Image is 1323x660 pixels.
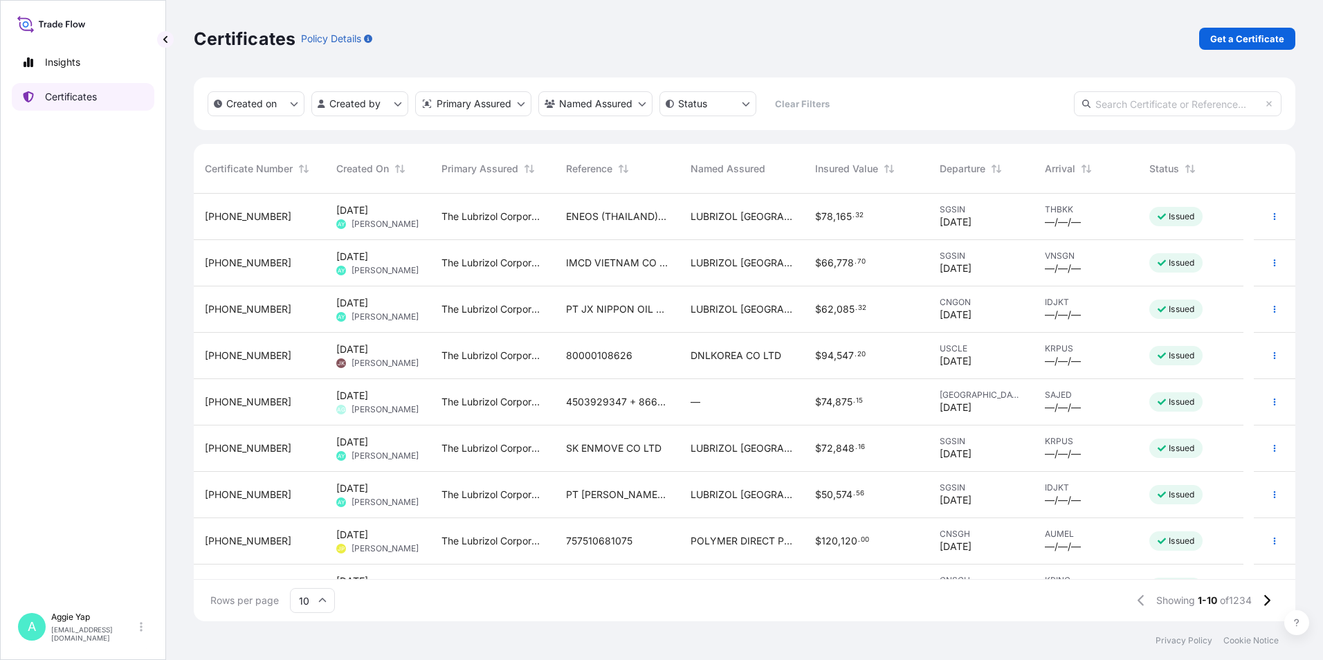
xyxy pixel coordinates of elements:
span: CNSGH [940,529,1023,540]
span: . [853,491,855,496]
span: 848 [836,443,855,453]
span: The Lubrizol Corporation [441,256,544,270]
span: [DATE] [336,389,368,403]
span: [PERSON_NAME] [352,404,419,415]
span: $ [815,536,821,546]
span: —/—/— [1045,540,1081,553]
span: Showing [1156,594,1195,607]
span: [DATE] [336,250,368,264]
span: The Lubrizol Corporation [441,302,544,316]
span: SAJED [1045,389,1128,401]
p: Issued [1169,489,1194,500]
span: . [855,352,857,357]
span: KRINC [1045,575,1128,586]
span: of 1234 [1220,594,1252,607]
span: —/—/— [1045,262,1081,275]
span: SK ENMOVE CO LTD [566,441,661,455]
span: [PHONE_NUMBER] [205,210,291,223]
span: 757510681075 [566,534,632,548]
span: [DATE] [940,215,971,229]
span: [PHONE_NUMBER] [205,395,291,409]
p: Insights [45,55,80,69]
span: 165 [836,212,852,221]
p: Issued [1169,443,1194,454]
p: Get a Certificate [1210,32,1284,46]
span: —/—/— [1045,401,1081,414]
span: 94 [821,351,834,360]
span: . [852,213,855,218]
span: AG [337,403,345,416]
span: [PHONE_NUMBER] [205,534,291,548]
span: $ [815,212,821,221]
button: Sort [392,161,408,177]
span: 4503929347 + 86678869 [566,395,668,409]
span: JP [338,542,345,556]
span: 50 [821,490,833,499]
span: 20 [857,352,866,357]
p: Created on [226,97,277,111]
button: Sort [988,161,1005,177]
span: [PERSON_NAME] [352,543,419,554]
p: Clear Filters [775,97,830,111]
span: [DATE] [336,482,368,495]
span: 66 [821,258,834,268]
span: , [834,304,837,314]
span: 78 [821,212,833,221]
input: Search Certificate or Reference... [1074,91,1281,116]
span: 56 [856,491,864,496]
span: SGSIN [940,436,1023,447]
p: Cookie Notice [1223,635,1279,646]
span: [PERSON_NAME] [352,219,419,230]
p: Named Assured [559,97,632,111]
span: 120 [821,536,838,546]
span: 32 [855,213,864,218]
span: THBKK [1045,204,1128,215]
span: SGSIN [940,204,1023,215]
span: [GEOGRAPHIC_DATA] [940,389,1023,401]
a: Get a Certificate [1199,28,1295,50]
span: [PERSON_NAME] [352,450,419,461]
span: 62 [821,304,834,314]
span: 1-10 [1198,594,1217,607]
p: Issued [1169,257,1194,268]
span: [DATE] [940,493,971,507]
span: AY [338,310,345,324]
span: VNSGN [1045,250,1128,262]
span: USCLE [940,343,1023,354]
span: $ [815,490,821,499]
span: IDJKT [1045,482,1128,493]
button: Sort [615,161,632,177]
span: 15 [856,398,863,403]
span: —/—/— [1045,308,1081,322]
span: —/—/— [1045,215,1081,229]
span: 70 [857,259,866,264]
span: . [855,445,857,450]
span: [PHONE_NUMBER] [205,441,291,455]
span: $ [815,304,821,314]
span: Primary Assured [441,162,518,176]
span: , [834,351,837,360]
span: The Lubrizol Corporation [441,210,544,223]
span: [DATE] [940,262,971,275]
span: The Lubrizol Corporation [441,395,544,409]
p: Aggie Yap [51,612,137,623]
span: —/—/— [1045,493,1081,507]
span: DNLKOREA CO LTD [691,349,781,363]
span: [PHONE_NUMBER] [205,349,291,363]
span: LUBRIZOL [GEOGRAPHIC_DATA] (PTE) LTD [691,256,793,270]
span: Insured Value [815,162,878,176]
span: AUMEL [1045,529,1128,540]
span: , [832,397,835,407]
span: [DATE] [940,354,971,368]
span: Created On [336,162,389,176]
span: [PERSON_NAME] [352,497,419,508]
span: The Lubrizol Corporation [441,488,544,502]
span: Rows per page [210,594,279,607]
span: $ [815,258,821,268]
span: Certificate Number [205,162,293,176]
span: LUBRIZOL [GEOGRAPHIC_DATA] (PTE) LTD [691,441,793,455]
span: . [855,306,857,311]
span: [PHONE_NUMBER] [205,488,291,502]
span: PT [PERSON_NAME] INDONESIA [566,488,668,502]
span: [DATE] [336,342,368,356]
